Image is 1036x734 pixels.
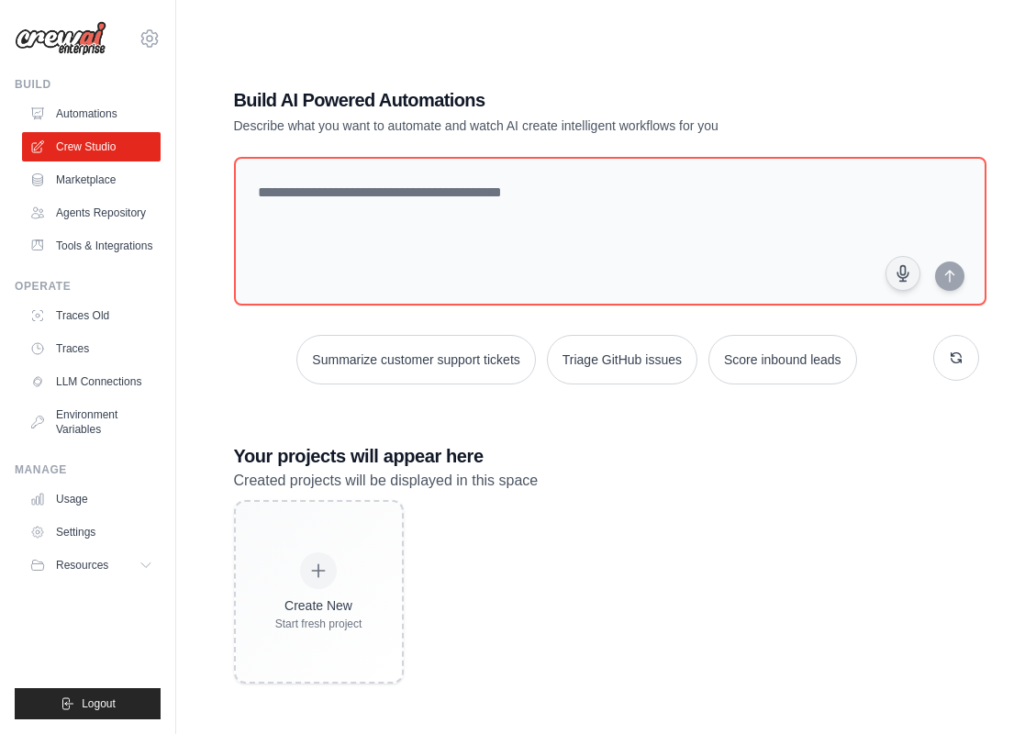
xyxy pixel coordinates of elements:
a: LLM Connections [22,367,161,396]
p: Created projects will be displayed in this space [234,469,979,493]
a: Traces [22,334,161,363]
a: Settings [22,517,161,547]
a: Automations [22,99,161,128]
a: Traces Old [22,301,161,330]
div: Manage [15,462,161,477]
button: Score inbound leads [708,335,857,384]
a: Tools & Integrations [22,231,161,261]
h1: Build AI Powered Automations [234,87,851,113]
iframe: Chat Widget [944,646,1036,734]
span: Resources [56,558,108,573]
button: Summarize customer support tickets [296,335,535,384]
button: Logout [15,688,161,719]
div: Operate [15,279,161,294]
a: Usage [22,484,161,514]
a: Marketplace [22,165,161,195]
button: Triage GitHub issues [547,335,697,384]
a: Crew Studio [22,132,161,161]
p: Describe what you want to automate and watch AI create intelligent workflows for you [234,117,851,135]
span: Logout [82,696,116,711]
img: Logo [15,21,106,56]
button: Get new suggestions [933,335,979,381]
button: Click to speak your automation idea [886,256,920,291]
h3: Your projects will appear here [234,443,979,469]
div: Start fresh project [275,617,362,631]
button: Resources [22,550,161,580]
div: Create New [275,596,362,615]
a: Environment Variables [22,400,161,444]
a: Agents Repository [22,198,161,228]
div: Build [15,77,161,92]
